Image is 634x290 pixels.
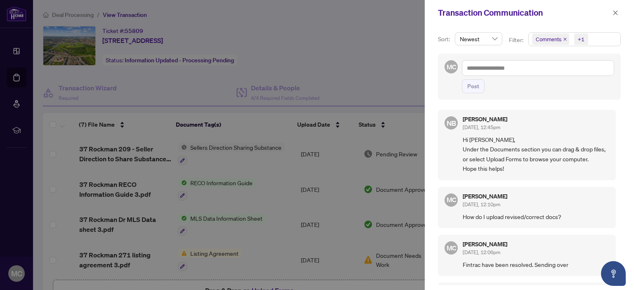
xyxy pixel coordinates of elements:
[536,35,561,43] span: Comments
[463,193,507,199] h5: [PERSON_NAME]
[438,7,610,19] div: Transaction Communication
[463,135,609,174] span: Hi [PERSON_NAME], Under the Documents section you can drag & drop files, or select Upload Forms t...
[460,33,497,45] span: Newest
[578,35,584,43] div: +1
[463,201,500,207] span: [DATE], 12:10pm
[463,212,609,222] span: How do I upload revised/correct docs?
[509,35,525,45] p: Filter:
[463,260,609,269] span: Fintrac have been resolved. Sending over
[446,117,456,128] span: NB
[613,10,618,16] span: close
[438,35,452,44] p: Sort:
[446,195,456,205] span: MC
[462,79,485,93] button: Post
[463,124,500,130] span: [DATE], 12:45pm
[463,116,507,122] h5: [PERSON_NAME]
[463,241,507,247] h5: [PERSON_NAME]
[532,33,569,45] span: Comments
[601,261,626,286] button: Open asap
[563,37,567,41] span: close
[446,62,456,72] span: MC
[463,249,500,255] span: [DATE], 12:06pm
[446,243,456,253] span: MC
